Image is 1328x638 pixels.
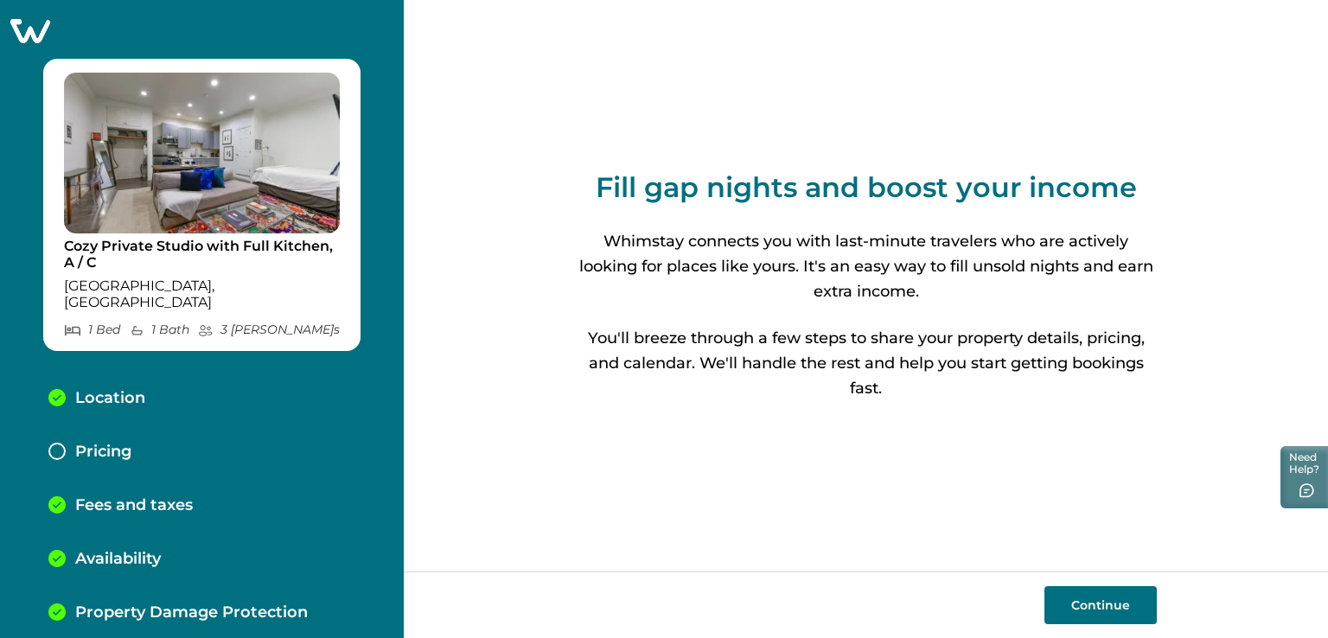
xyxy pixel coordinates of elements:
[75,389,145,408] p: Location
[130,322,189,337] p: 1 Bath
[596,170,1137,205] p: Fill gap nights and boost your income
[64,322,120,337] p: 1 Bed
[75,550,161,569] p: Availability
[576,229,1157,305] p: Whimstay connects you with last-minute travelers who are actively looking for places like yours. ...
[198,322,340,337] p: 3 [PERSON_NAME] s
[64,73,340,233] img: propertyImage_Cozy Private Studio with Full Kitchen, A / C
[75,443,131,462] p: Pricing
[64,238,340,271] p: Cozy Private Studio with Full Kitchen, A / C
[64,278,340,311] p: [GEOGRAPHIC_DATA], [GEOGRAPHIC_DATA]
[1044,586,1157,624] button: Continue
[576,326,1157,402] p: You'll breeze through a few steps to share your property details, pricing, and calendar. We'll ha...
[75,603,308,622] p: Property Damage Protection
[75,496,193,515] p: Fees and taxes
